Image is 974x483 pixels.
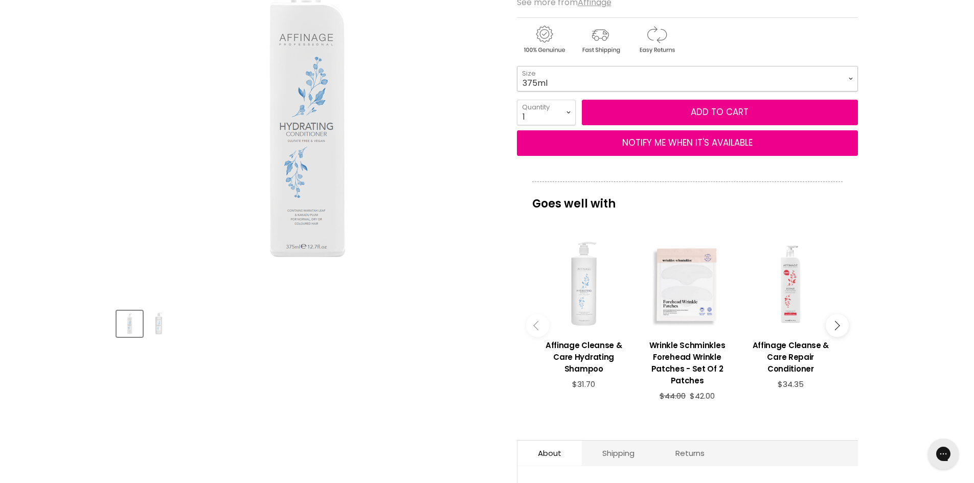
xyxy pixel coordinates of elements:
a: View product:Wrinkle Schminkles Forehead Wrinkle Patches - Set Of 2 Patches [641,332,734,392]
a: Returns [655,441,725,466]
a: View product:Affinage Cleanse & Care Hydrating Shampoo [537,332,630,380]
span: $42.00 [690,390,715,401]
img: returns.gif [629,24,684,55]
p: Goes well with [532,181,843,215]
button: Add to cart [582,100,858,125]
span: $44.00 [660,390,686,401]
span: $31.70 [572,379,595,389]
button: Affinage Cleanse & Care Hydrating Conditioner [117,311,143,337]
a: View product:Affinage Cleanse & Care Repair Conditioner [744,332,837,380]
select: Quantity [517,100,576,125]
button: NOTIFY ME WHEN IT'S AVAILABLE [517,130,858,156]
h3: Affinage Cleanse & Care Repair Conditioner [744,339,837,375]
h3: Affinage Cleanse & Care Hydrating Shampoo [537,339,630,375]
span: Add to cart [691,106,749,118]
div: Product thumbnails [115,308,500,337]
h3: Wrinkle Schminkles Forehead Wrinkle Patches - Set Of 2 Patches [641,339,734,386]
img: genuine.gif [517,24,571,55]
img: Affinage Cleanse & Care Hydrating Conditioner [118,312,142,336]
a: About [517,441,582,466]
span: $34.35 [778,379,804,389]
iframe: Gorgias live chat messenger [923,435,964,473]
img: Affinage Cleanse & Care Hydrating Conditioner [147,312,171,336]
a: Shipping [582,441,655,466]
img: shipping.gif [573,24,627,55]
button: Affinage Cleanse & Care Hydrating Conditioner [146,311,172,337]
